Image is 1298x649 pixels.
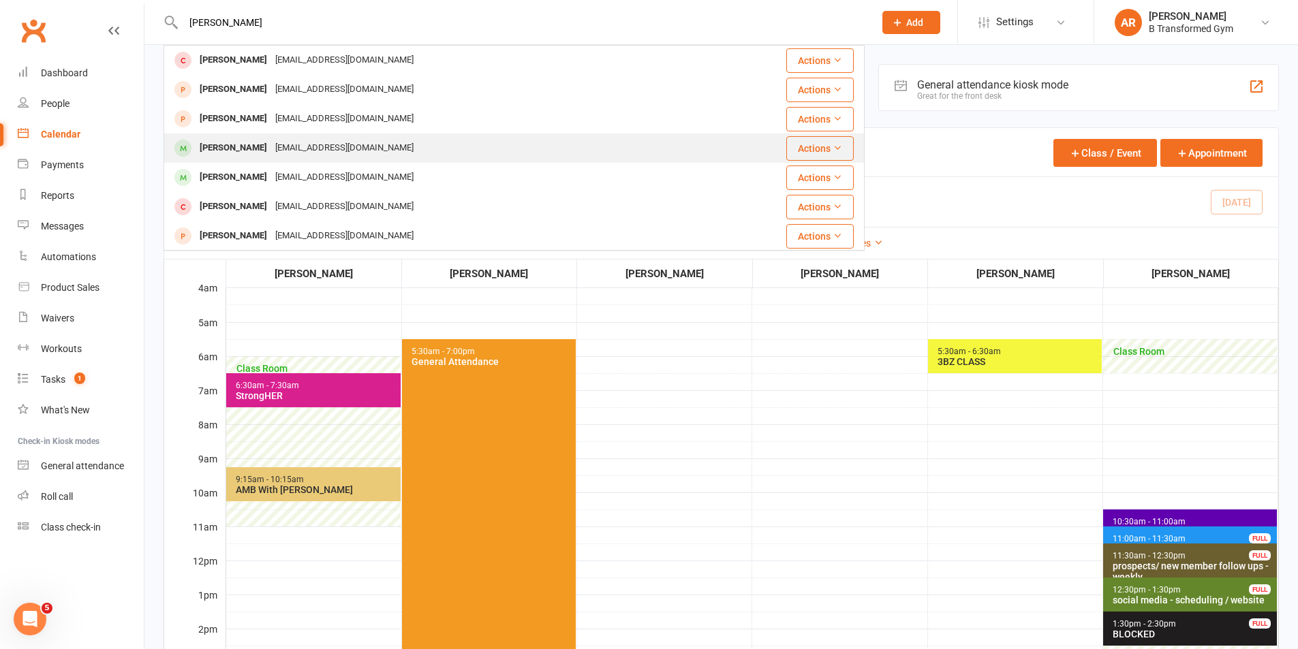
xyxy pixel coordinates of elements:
a: Roll call [18,481,144,512]
div: [PERSON_NAME] [1104,266,1278,282]
a: Dashboard [18,58,144,89]
div: [EMAIL_ADDRESS][DOMAIN_NAME] [271,50,418,70]
div: Product Sales [41,282,99,293]
div: [EMAIL_ADDRESS][DOMAIN_NAME] [271,226,418,246]
button: Add [882,11,940,34]
button: Class / Event [1053,139,1157,167]
button: Actions [786,195,854,219]
a: Clubworx [16,14,50,48]
span: 12:30pm - 1:30pm [1112,585,1181,595]
a: What's New [18,395,144,426]
div: AMB With [PERSON_NAME] [235,484,398,495]
span: 6:30am - 7:30am [235,381,300,390]
span: Class Room [1112,346,1274,357]
div: [PERSON_NAME] [578,266,752,282]
div: [PERSON_NAME] [227,266,401,282]
div: FULL [1249,618,1271,629]
div: [PERSON_NAME] [196,197,271,217]
span: 11:00am - 11:30am [1112,534,1186,543]
iframe: Intercom live chat [14,603,46,635]
button: Actions [786,107,854,131]
div: [PERSON_NAME] [196,226,271,246]
div: AR [1115,9,1142,36]
div: [PERSON_NAME] [196,109,271,129]
a: Automations [18,242,144,272]
a: Payments [18,150,144,180]
button: Actions [786,78,854,102]
div: 7am [164,383,226,417]
button: Actions [786,224,854,249]
a: Reports [18,180,144,211]
span: 1:30pm - 2:30pm [1112,619,1177,629]
div: [PERSON_NAME] [196,168,271,187]
div: [EMAIL_ADDRESS][DOMAIN_NAME] [271,138,418,158]
div: Payments [41,159,84,170]
div: Amanda Robinson's availability: 5:30am - 6:30am [1103,339,1277,373]
div: [PERSON_NAME] [1149,10,1233,22]
div: B Transformed Gym [1149,22,1233,35]
div: FULL [1249,550,1271,560]
div: StrongHER [235,390,398,401]
div: [EMAIL_ADDRESS][DOMAIN_NAME] [271,80,418,99]
a: Product Sales [18,272,144,303]
div: Tasks [41,374,65,385]
div: 11am [164,520,226,554]
div: 8am [164,417,226,452]
div: 6am [164,349,226,383]
div: [PERSON_NAME] [196,138,271,158]
div: [PERSON_NAME] [403,266,576,282]
div: Workouts [41,343,82,354]
span: 1 [74,373,85,384]
div: Dashboard [41,67,88,78]
a: Class kiosk mode [18,512,144,543]
div: Patricia Hardgrave's availability: 6:00am - 11:00am [226,356,401,526]
div: 4am [164,281,226,315]
div: General attendance kiosk mode [917,78,1068,91]
div: Class check-in [41,522,101,533]
a: Tasks 1 [18,364,144,395]
div: 9am [164,452,226,486]
div: social media - scheduling / website [1112,595,1274,605]
span: 9:15am - 10:15am [235,475,305,484]
div: 1pm [164,588,226,622]
div: Reports [41,190,74,201]
span: 5 [42,603,52,614]
div: 5am [164,315,226,349]
a: Calendar [18,119,144,150]
div: People [41,98,69,109]
div: [EMAIL_ADDRESS][DOMAIN_NAME] [271,197,418,217]
a: People [18,89,144,119]
input: Search... [179,13,865,32]
div: 12pm [164,554,226,588]
span: Add [906,17,923,28]
div: Waivers [41,313,74,323]
span: Settings [996,7,1034,37]
div: Calendar [41,129,80,140]
div: What's New [41,405,90,415]
div: Messages [41,221,84,232]
div: FULL [1249,584,1271,595]
button: Actions [786,48,854,73]
span: Class Room [235,363,398,374]
div: prospects/ new member follow ups - weekly [1112,560,1274,582]
div: Great for the front desk [917,91,1068,101]
button: Actions [786,165,854,190]
button: Appointment [1160,139,1263,167]
span: 5:30am - 7:00pm [411,347,476,356]
div: Automations [41,251,96,262]
span: 5:30am - 6:30am [937,347,1002,356]
a: Workouts [18,334,144,364]
a: Waivers [18,303,144,334]
div: [EMAIL_ADDRESS][DOMAIN_NAME] [271,168,418,187]
a: General attendance kiosk mode [18,451,144,481]
div: General attendance [41,460,124,471]
span: 10:30am - 11:00am [1112,517,1186,526]
div: [EMAIL_ADDRESS][DOMAIN_NAME] [271,109,418,129]
a: Messages [18,211,144,242]
span: 11:30am - 12:30pm [1112,551,1186,560]
div: [PERSON_NAME] [754,266,927,282]
div: BLOCKED [1112,629,1274,639]
div: [PERSON_NAME] [196,50,271,70]
div: FULL [1249,533,1271,543]
div: 3BZ CLASS [937,356,1099,367]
